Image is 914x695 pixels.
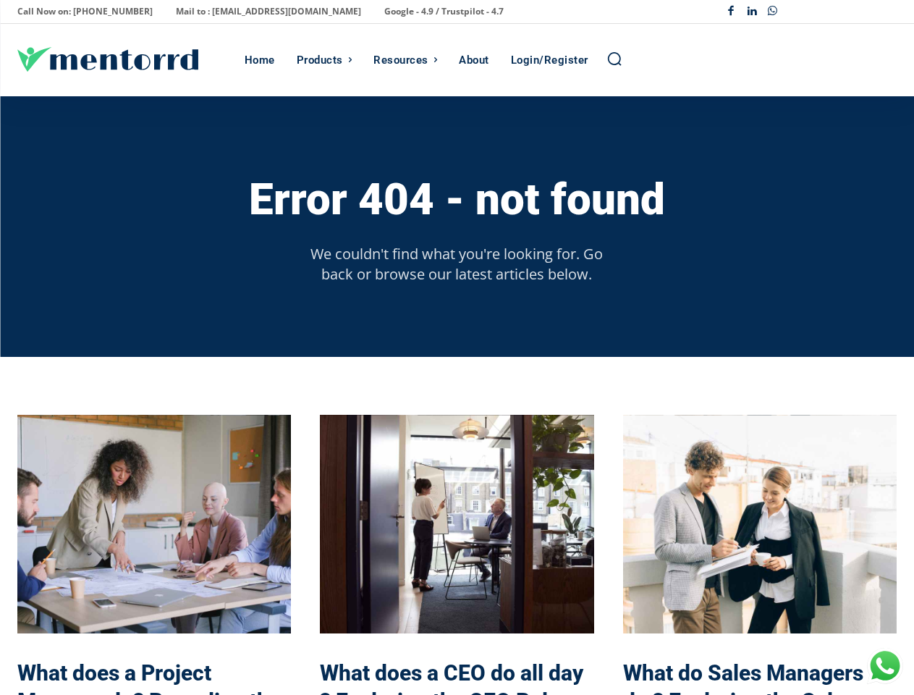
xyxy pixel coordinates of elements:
div: Products [297,24,343,96]
div: Home [245,24,275,96]
a: Search [606,51,622,67]
a: Products [289,24,360,96]
a: Linkedin [742,1,763,22]
p: Call Now on: [PHONE_NUMBER] [17,1,153,22]
p: We couldn't find what you're looking for. Go back or browse our latest articles below. [299,244,615,285]
p: Mail to : [EMAIL_ADDRESS][DOMAIN_NAME] [176,1,361,22]
p: Google - 4.9 / Trustpilot - 4.7 [384,1,504,22]
div: About [459,24,489,96]
a: Login/Register [504,24,596,96]
div: Chat with Us [867,648,903,684]
a: Logo [17,47,237,72]
a: About [452,24,496,96]
a: What do Sales Managers do ? Exploring the Sales Manager Role [623,415,897,634]
a: Facebook [721,1,742,22]
div: Resources [373,24,428,96]
h3: Error 404 - not found [249,176,665,224]
div: Login/Register [511,24,588,96]
a: Whatsapp [762,1,783,22]
a: Home [237,24,282,96]
a: What does a CEO do all day ? Exploring the CEO Roles & Responsibilities [320,415,593,634]
a: Resources [366,24,444,96]
a: What does a Project Manager do? Revealing the role, skills needed [17,415,291,634]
